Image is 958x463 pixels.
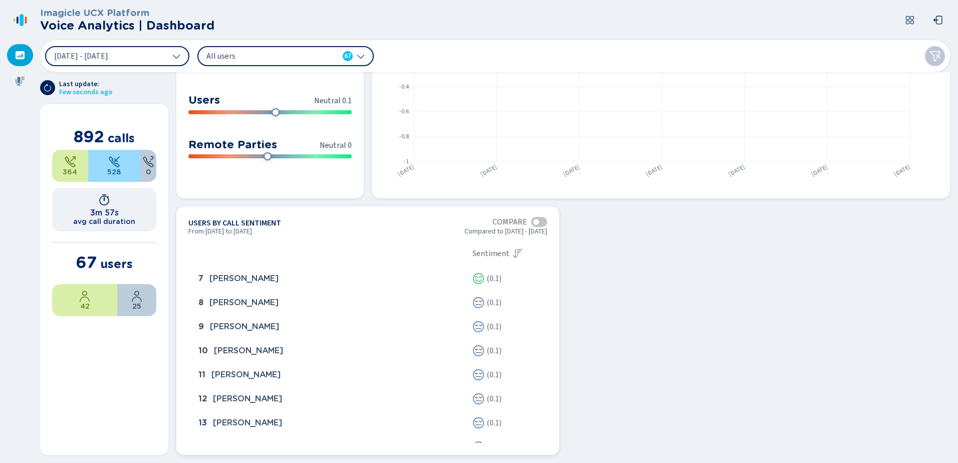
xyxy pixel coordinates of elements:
span: 11 [198,370,205,379]
span: 67 [344,51,351,61]
text: -1 [404,157,409,166]
span: Neutral 0 [320,140,352,151]
span: 13 [198,418,207,427]
div: Recordings [7,70,33,92]
div: 62.69% [52,284,117,316]
span: (0.1) [487,274,502,283]
span: 10 [198,346,208,355]
h3: Imagicle UCX Platform [40,8,214,19]
svg: chevron-down [172,52,180,60]
div: Sentiment [472,248,547,260]
span: [PERSON_NAME] [210,322,279,331]
div: 37.31% [117,284,156,316]
span: [PERSON_NAME] [209,298,279,307]
span: From [DATE] to [DATE] [188,227,252,240]
div: Neutral sentiment [472,369,485,381]
span: 892 [74,127,104,146]
svg: dashboard-filled [15,50,25,60]
span: 42 [80,302,90,310]
span: [PERSON_NAME] [211,370,281,379]
h1: 3m 57s [90,208,119,217]
span: 528 [107,168,121,176]
svg: icon-emoji-neutral [472,345,485,357]
svg: icon-emoji-neutral [472,441,485,453]
text: -0.8 [399,132,409,141]
span: Compared to [DATE] - [DATE] [464,227,547,240]
h3: Remote Parties [188,137,277,151]
span: 8 [198,298,203,307]
svg: unknown-call [142,156,154,168]
div: 40.81% [52,150,88,182]
span: users [100,257,133,271]
svg: mic-fill [15,76,25,86]
span: 25 [132,302,141,310]
div: Harriet White [194,365,468,385]
span: Last update: [59,80,112,88]
h4: Users by call sentiment [188,218,281,227]
span: (0.1) [487,298,502,307]
svg: chevron-down [357,52,365,60]
svg: box-arrow-left [933,15,943,25]
div: Layla Brown [194,413,468,433]
h3: Users [188,93,220,106]
text: [DATE] [644,163,664,179]
h2: Voice Analytics | Dashboard [40,19,214,33]
span: 7 [198,274,203,283]
span: [PERSON_NAME] [213,418,282,427]
div: Jessica Dickinson [194,437,468,457]
button: [DATE] - [DATE] [45,46,189,66]
span: [PERSON_NAME] [213,394,282,403]
span: Neutral 0.1 [314,95,352,106]
div: Dashboard [7,44,33,66]
div: Neutral sentiment [472,393,485,405]
span: 9 [198,322,204,331]
text: [DATE] [396,163,416,179]
svg: arrow-clockwise [44,84,52,92]
span: [PERSON_NAME] [214,346,283,355]
div: Neutral sentiment [472,417,485,429]
div: 0% [140,150,156,182]
span: (0.1) [487,418,502,427]
div: Neutral sentiment [472,321,485,333]
text: [DATE] [479,163,499,179]
div: Neutral sentiment [472,441,485,453]
span: (0.1) [487,346,502,355]
text: [DATE] [562,163,581,179]
span: 14 [198,442,208,451]
span: 364 [63,168,77,176]
span: 12 [198,394,207,403]
span: Few seconds ago [59,88,112,96]
span: [PERSON_NAME] [209,274,279,283]
svg: icon-emoji-neutral [472,417,485,429]
text: [DATE] [727,163,747,179]
svg: funnel-disabled [929,50,941,62]
div: Positive sentiment [472,273,485,285]
svg: telephone-outbound [64,156,76,168]
div: Emily Hamilton [194,269,468,289]
div: Alexandra Ottley [194,293,468,313]
svg: icon-emoji-neutral [472,393,485,405]
h2: avg call duration [73,217,135,225]
svg: icon-emoji-smile [472,273,485,285]
span: [PERSON_NAME] [214,442,283,451]
text: -0.6 [399,107,409,116]
span: (0.1) [487,370,502,379]
svg: user-profile [131,290,143,302]
span: All users [206,51,322,62]
div: Neutral sentiment [472,297,485,309]
span: calls [108,131,135,145]
svg: sortDescending [512,248,524,260]
text: -0.4 [399,83,409,91]
span: 67 [76,253,97,272]
span: [DATE] - [DATE] [54,52,108,60]
span: (0.1) [487,394,502,403]
svg: telephone-inbound [108,156,120,168]
div: Luke Grundy [194,317,468,337]
span: 0 [146,168,151,176]
div: 59.19% [88,150,140,182]
span: Compare [493,217,527,226]
div: Neutral sentiment [472,345,485,357]
svg: icon-emoji-neutral [472,321,485,333]
text: [DATE] [892,163,912,179]
text: [DATE] [810,163,829,179]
